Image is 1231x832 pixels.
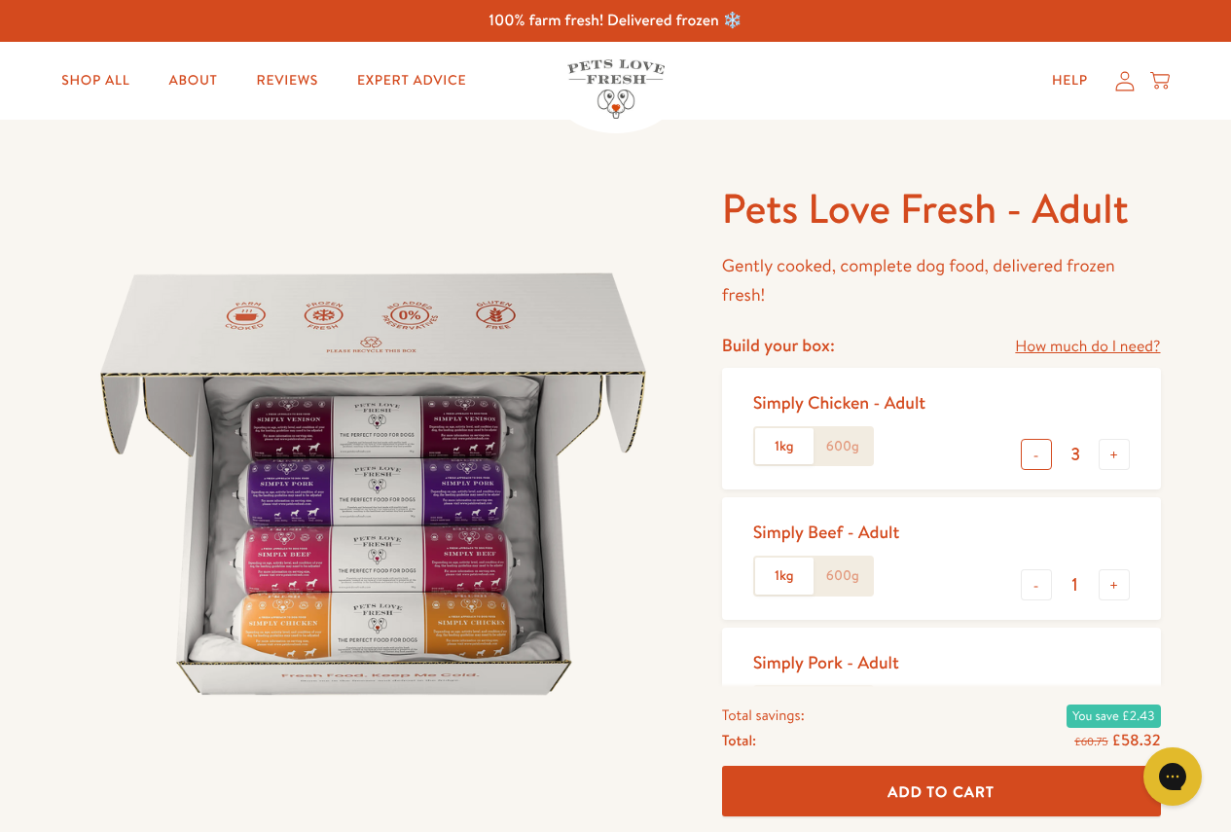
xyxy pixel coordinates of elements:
button: + [1099,439,1130,470]
button: Add To Cart [722,766,1161,817]
p: Gently cooked, complete dog food, delivered frozen fresh! [722,251,1161,310]
label: 1kg [755,558,814,595]
span: Total savings: [722,702,805,727]
button: - [1021,439,1052,470]
a: How much do I need? [1015,334,1160,360]
span: You save £2.43 [1067,704,1160,727]
s: £60.75 [1074,733,1107,748]
button: - [1021,569,1052,600]
div: Simply Pork - Adult [753,651,899,673]
img: Pets Love Fresh - Adult [71,182,675,786]
span: £58.32 [1111,729,1160,750]
label: 600g [814,428,872,465]
button: + [1099,569,1130,600]
span: Add To Cart [887,780,995,801]
a: Help [1036,61,1104,100]
a: About [153,61,233,100]
h4: Build your box: [722,334,835,356]
h1: Pets Love Fresh - Adult [722,182,1161,235]
label: 600g [814,558,872,595]
img: Pets Love Fresh [567,59,665,119]
div: Simply Chicken - Adult [753,391,925,414]
label: 1kg [755,428,814,465]
a: Shop All [46,61,145,100]
a: Expert Advice [342,61,482,100]
a: Reviews [241,61,334,100]
span: Total: [722,727,756,752]
iframe: Gorgias live chat messenger [1134,741,1212,813]
div: Simply Beef - Adult [753,521,900,543]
